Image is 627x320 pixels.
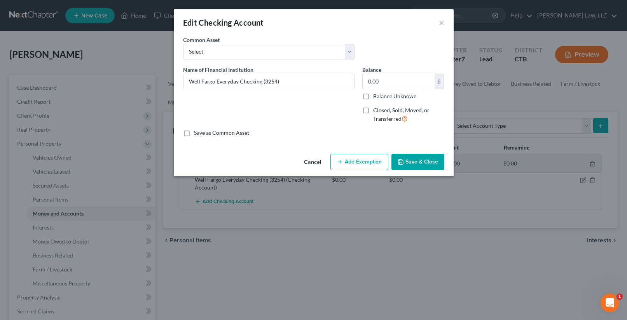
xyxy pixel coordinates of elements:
[373,92,417,100] label: Balance Unknown
[362,66,381,74] label: Balance
[439,18,444,27] button: ×
[194,129,249,137] label: Save as Common Asset
[391,154,444,170] button: Save & Close
[183,66,253,73] span: Name of Financial Institution
[298,155,327,170] button: Cancel
[617,294,623,300] span: 1
[601,294,619,312] iframe: Intercom live chat
[183,74,354,89] input: Enter name...
[373,107,430,122] span: Closed, Sold, Moved, or Transferred
[183,36,220,44] label: Common Asset
[435,74,444,89] div: $
[183,17,264,28] div: Edit Checking Account
[330,154,388,170] button: Add Exemption
[363,74,435,89] input: 0.00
